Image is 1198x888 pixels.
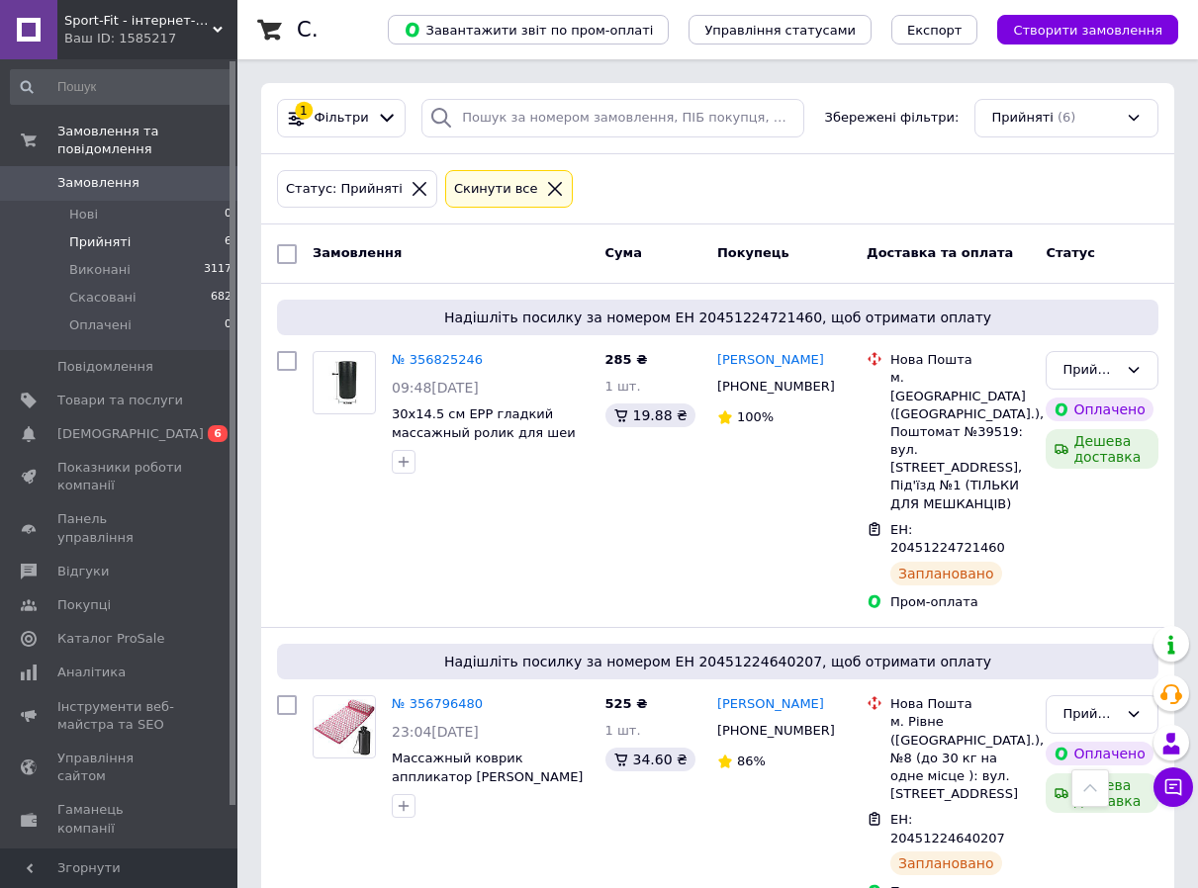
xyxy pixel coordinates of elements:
div: Cкинути все [450,179,542,200]
div: 19.88 ₴ [605,403,695,427]
span: 1 шт. [605,379,641,394]
span: Оплачені [69,316,132,334]
span: [PHONE_NUMBER] [717,723,835,738]
button: Завантажити звіт по пром-оплаті [388,15,669,44]
div: Прийнято [1062,704,1118,725]
span: 6 [225,233,231,251]
span: Фільтри [315,109,369,128]
span: Статус [1046,245,1095,260]
span: [DEMOGRAPHIC_DATA] [57,425,204,443]
span: Виконані [69,261,131,279]
span: ЕН: 20451224721460 [890,522,1005,556]
span: Покупці [57,596,111,614]
div: Оплачено [1046,398,1152,421]
div: Нова Пошта [890,695,1030,713]
span: Замовлення [313,245,402,260]
input: Пошук за номером замовлення, ПІБ покупця, номером телефону, Email, номером накладної [421,99,804,137]
span: Управління статусами [704,23,856,38]
button: Створити замовлення [997,15,1178,44]
span: 1 шт. [605,723,641,738]
span: Аналітика [57,664,126,681]
div: Пром-оплата [890,593,1030,611]
h1: Список замовлень [297,18,498,42]
span: Гаманець компанії [57,801,183,837]
img: Фото товару [314,361,375,403]
span: 09:48[DATE] [392,380,479,396]
div: Ваш ID: 1585217 [64,30,237,47]
span: Замовлення та повідомлення [57,123,237,158]
div: м. [GEOGRAPHIC_DATA] ([GEOGRAPHIC_DATA].), Поштомат №39519: вул. [STREET_ADDRESS], Під'їзд №1 (ТІ... [890,369,1030,513]
span: Прийняті [991,109,1053,128]
span: Завантажити звіт по пром-оплаті [404,21,653,39]
div: 34.60 ₴ [605,748,695,771]
span: Замовлення [57,174,139,192]
span: 6 [208,425,228,442]
span: Управління сайтом [57,750,183,785]
span: 682 [211,289,231,307]
a: Фото товару [313,351,376,414]
div: Дешева доставка [1046,429,1158,469]
span: Інструменти веб-майстра та SEO [57,698,183,734]
span: Товари та послуги [57,392,183,409]
a: Фото товару [313,695,376,758]
span: Прийняті [69,233,131,251]
span: Каталог ProSale [57,630,164,648]
span: Надішліть посилку за номером ЕН 20451224640207, щоб отримати оплату [285,652,1151,671]
div: Заплановано [890,562,1002,585]
span: 100% [737,409,774,424]
span: Надішліть посилку за номером ЕН 20451224721460, щоб отримати оплату [285,308,1151,327]
button: Чат з покупцем [1153,767,1193,807]
span: 525 ₴ [605,696,648,711]
a: [PERSON_NAME] [717,351,824,370]
input: Пошук [10,69,233,105]
span: Панель управління [57,510,183,546]
div: м. Рівне ([GEOGRAPHIC_DATA].), №8 (до 30 кг на одне місце ): вул. [STREET_ADDRESS] [890,713,1030,803]
a: [PERSON_NAME] [717,695,824,714]
span: Повідомлення [57,358,153,376]
span: Показники роботи компанії [57,459,183,494]
span: (6) [1058,110,1075,125]
div: Статус: Прийняті [282,179,407,200]
span: ЕН: 20451224640207 [890,812,1005,845]
div: Нова Пошта [890,351,1030,369]
a: Створити замовлення [977,22,1178,37]
a: 30х14.5 см EPP гладкий массажный ролик для шеи спины рук ног [392,406,576,458]
span: Експорт [907,23,963,38]
div: Дешева доставка [1046,773,1158,813]
a: № 356796480 [392,696,483,711]
a: № 356825246 [392,352,483,367]
button: Управління статусами [689,15,872,44]
button: Експорт [891,15,978,44]
span: Покупець [717,245,789,260]
span: Нові [69,206,98,223]
div: 1 [295,102,313,120]
div: Прийнято [1062,360,1118,381]
span: Sport-Fit - інтернет-магазин якісних товарів [64,12,213,30]
span: 86% [737,754,766,768]
span: 0 [225,316,231,334]
span: Відгуки [57,563,109,580]
span: 3117 [204,261,231,279]
span: 285 ₴ [605,352,648,367]
span: 0 [225,206,231,223]
span: Cума [605,245,642,260]
span: [PHONE_NUMBER] [717,379,835,394]
img: Фото товару [314,699,375,755]
div: Заплановано [890,851,1002,875]
span: Створити замовлення [1013,23,1162,38]
a: Массажный коврик аппликатор [PERSON_NAME] с полуваликом для шеи [392,751,583,802]
span: 23:04[DATE] [392,724,479,740]
div: Оплачено [1046,742,1152,765]
span: Доставка та оплата [867,245,1013,260]
span: Скасовані [69,289,137,307]
span: Збережені фільтри: [825,109,960,128]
